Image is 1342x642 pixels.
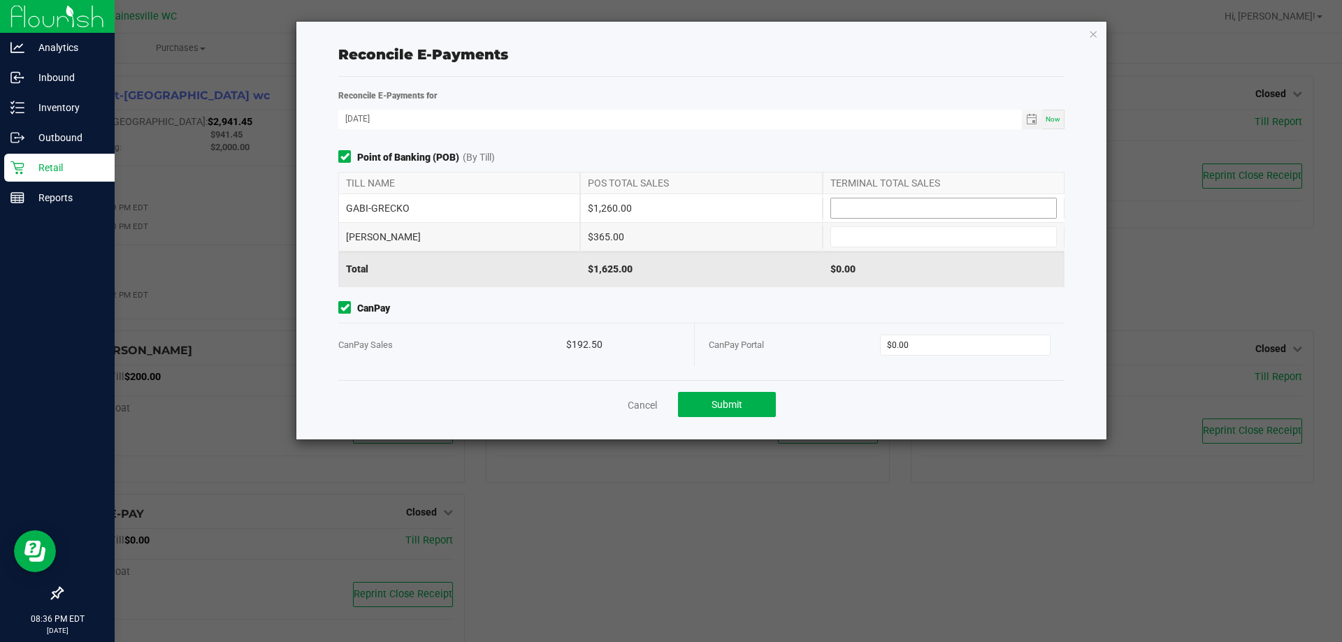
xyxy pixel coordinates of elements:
[338,91,438,101] strong: Reconcile E-Payments for
[10,161,24,175] inline-svg: Retail
[357,301,390,316] strong: CanPay
[338,44,1065,65] div: Reconcile E-Payments
[24,159,108,176] p: Retail
[338,340,393,350] span: CanPay Sales
[338,173,580,194] div: TILL NAME
[1022,110,1042,129] span: Toggle calendar
[24,39,108,56] p: Analytics
[14,530,56,572] iframe: Resource center
[24,99,108,116] p: Inventory
[338,223,580,251] div: [PERSON_NAME]
[628,398,657,412] a: Cancel
[580,173,822,194] div: POS TOTAL SALES
[1046,115,1060,123] span: Now
[580,194,822,222] div: $1,260.00
[357,150,459,165] strong: Point of Banking (POB)
[580,251,822,286] div: $1,625.00
[338,150,357,165] form-toggle: Include in reconciliation
[823,173,1065,194] div: TERMINAL TOTAL SALES
[463,150,495,165] span: (By Till)
[338,301,357,316] form-toggle: Include in reconciliation
[24,129,108,146] p: Outbound
[338,251,580,286] div: Total
[678,392,776,417] button: Submit
[580,223,822,251] div: $365.00
[24,189,108,206] p: Reports
[566,323,680,366] div: $192.50
[712,399,742,410] span: Submit
[6,613,108,625] p: 08:36 PM EDT
[10,71,24,85] inline-svg: Inbound
[6,625,108,636] p: [DATE]
[10,101,24,115] inline-svg: Inventory
[823,251,1065,286] div: $0.00
[338,110,1022,127] input: Date
[10,191,24,205] inline-svg: Reports
[709,340,764,350] span: CanPay Portal
[24,69,108,86] p: Inbound
[10,131,24,145] inline-svg: Outbound
[338,194,580,222] div: GABI-GRECKO
[10,41,24,54] inline-svg: Analytics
